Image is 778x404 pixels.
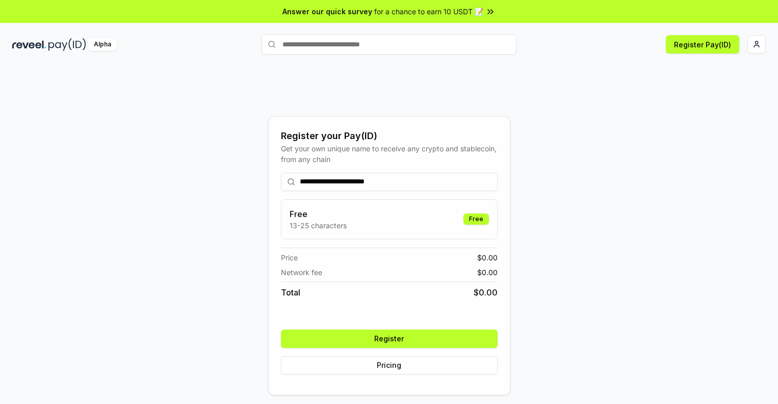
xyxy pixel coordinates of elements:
[463,213,489,225] div: Free
[666,35,739,53] button: Register Pay(ID)
[281,267,322,278] span: Network fee
[290,208,347,220] h3: Free
[281,286,300,299] span: Total
[374,6,483,17] span: for a chance to earn 10 USDT 📝
[290,220,347,231] p: 13-25 characters
[12,38,46,51] img: reveel_dark
[48,38,86,51] img: pay_id
[477,267,498,278] span: $ 0.00
[477,252,498,263] span: $ 0.00
[281,143,498,165] div: Get your own unique name to receive any crypto and stablecoin, from any chain
[282,6,372,17] span: Answer our quick survey
[281,129,498,143] div: Register your Pay(ID)
[281,252,298,263] span: Price
[474,286,498,299] span: $ 0.00
[88,38,117,51] div: Alpha
[281,356,498,374] button: Pricing
[281,330,498,348] button: Register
